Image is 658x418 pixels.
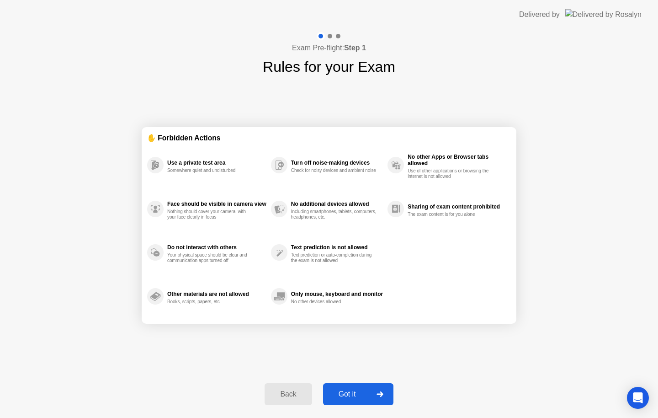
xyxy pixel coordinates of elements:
[265,383,312,405] button: Back
[291,291,383,297] div: Only mouse, keyboard and monitor
[292,43,366,54] h4: Exam Pre-flight:
[267,390,309,398] div: Back
[291,244,383,251] div: Text prediction is not allowed
[167,168,254,173] div: Somewhere quiet and undisturbed
[167,209,254,220] div: Nothing should cover your camera, with your face clearly in focus
[291,201,383,207] div: No additional devices allowed
[291,160,383,166] div: Turn off noise-making devices
[408,168,494,179] div: Use of other applications or browsing the internet is not allowed
[408,212,494,217] div: The exam content is for you alone
[167,244,266,251] div: Do not interact with others
[291,209,377,220] div: Including smartphones, tablets, computers, headphones, etc.
[167,160,266,166] div: Use a private test area
[291,168,377,173] div: Check for noisy devices and ambient noise
[167,252,254,263] div: Your physical space should be clear and communication apps turned off
[627,387,649,409] div: Open Intercom Messenger
[326,390,369,398] div: Got it
[344,44,366,52] b: Step 1
[408,154,506,166] div: No other Apps or Browser tabs allowed
[147,133,511,143] div: ✋ Forbidden Actions
[519,9,560,20] div: Delivered by
[167,299,254,305] div: Books, scripts, papers, etc
[323,383,393,405] button: Got it
[291,299,377,305] div: No other devices allowed
[565,9,642,20] img: Delivered by Rosalyn
[167,291,266,297] div: Other materials are not allowed
[408,204,506,210] div: Sharing of exam content prohibited
[263,56,395,78] h1: Rules for your Exam
[291,252,377,263] div: Text prediction or auto-completion during the exam is not allowed
[167,201,266,207] div: Face should be visible in camera view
